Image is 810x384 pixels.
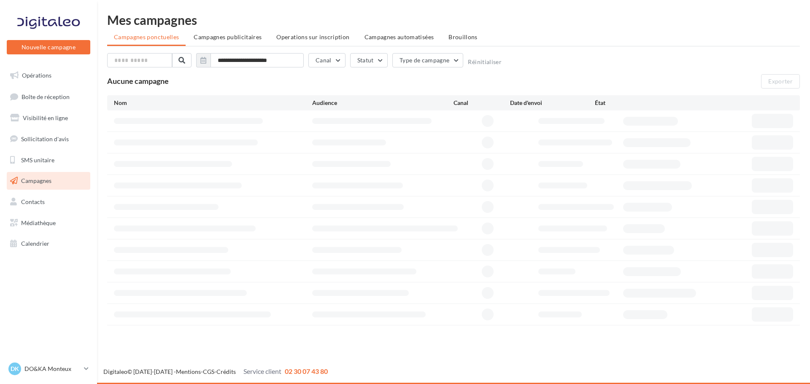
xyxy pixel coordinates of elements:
[454,99,510,107] div: Canal
[285,367,328,375] span: 02 30 07 43 80
[761,74,800,89] button: Exporter
[103,368,127,375] a: Digitaleo
[595,99,680,107] div: État
[510,99,595,107] div: Date d'envoi
[5,88,92,106] a: Boîte de réception
[350,53,388,67] button: Statut
[114,99,312,107] div: Nom
[364,33,434,40] span: Campagnes automatisées
[5,172,92,190] a: Campagnes
[7,40,90,54] button: Nouvelle campagne
[103,368,328,375] span: © [DATE]-[DATE] - - -
[5,193,92,211] a: Contacts
[21,240,49,247] span: Calendrier
[5,67,92,84] a: Opérations
[392,53,464,67] button: Type de campagne
[21,156,54,163] span: SMS unitaire
[243,367,281,375] span: Service client
[448,33,478,40] span: Brouillons
[107,13,800,26] div: Mes campagnes
[5,109,92,127] a: Visibilité en ligne
[24,365,81,373] p: DO&KA Monteux
[107,76,169,86] span: Aucune campagne
[176,368,201,375] a: Mentions
[216,368,236,375] a: Crédits
[5,235,92,252] a: Calendrier
[194,33,262,40] span: Campagnes publicitaires
[312,99,454,107] div: Audience
[5,151,92,169] a: SMS unitaire
[21,219,56,226] span: Médiathèque
[21,177,51,184] span: Campagnes
[7,361,90,377] a: DK DO&KA Monteux
[21,135,69,142] span: Sollicitation d'avis
[203,368,214,375] a: CGS
[5,214,92,232] a: Médiathèque
[21,198,45,205] span: Contacts
[22,72,51,79] span: Opérations
[23,114,68,121] span: Visibilité en ligne
[11,365,19,373] span: DK
[276,33,349,40] span: Operations sur inscription
[5,130,92,148] a: Sollicitation d'avis
[22,93,70,100] span: Boîte de réception
[308,53,346,67] button: Canal
[468,59,502,65] button: Réinitialiser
